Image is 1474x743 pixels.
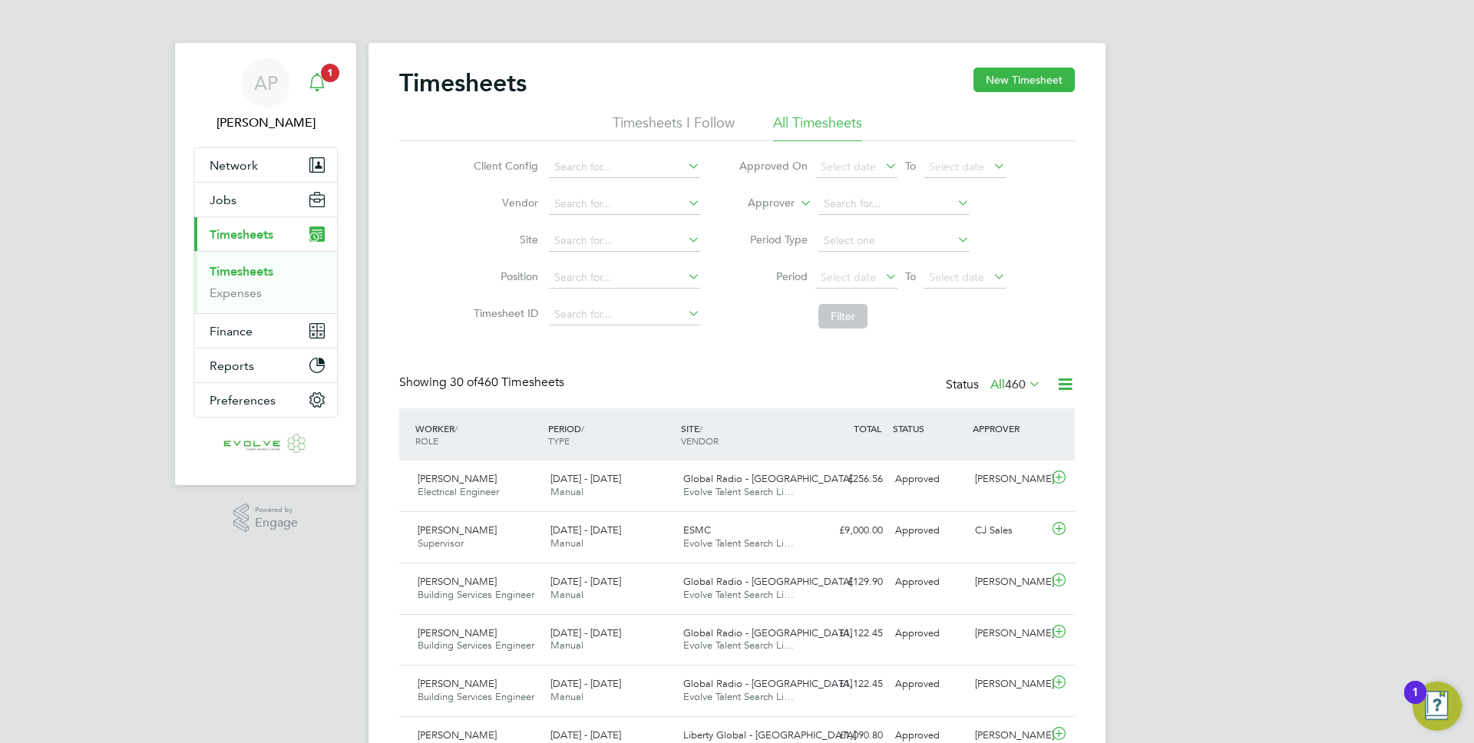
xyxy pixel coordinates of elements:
[194,314,337,348] button: Finance
[469,233,538,246] label: Site
[683,523,711,537] span: ESMC
[193,114,338,132] span: Anthony Perrin
[681,434,719,447] span: VENDOR
[550,575,621,588] span: [DATE] - [DATE]
[581,422,584,434] span: /
[194,217,337,251] button: Timesheets
[254,73,278,93] span: AP
[193,433,338,457] a: Go to home page
[683,677,852,690] span: Global Radio - [GEOGRAPHIC_DATA]
[969,518,1049,543] div: CJ Sales
[683,575,852,588] span: Global Radio - [GEOGRAPHIC_DATA]
[613,114,735,141] li: Timesheets I Follow
[210,393,276,408] span: Preferences
[821,270,876,284] span: Select date
[901,266,920,286] span: To
[210,264,273,279] a: Timesheets
[233,504,299,533] a: Powered byEngage
[683,690,794,703] span: Evolve Talent Search Li…
[818,304,868,329] button: Filter
[739,269,808,283] label: Period
[418,639,534,652] span: Building Services Engineer
[399,68,527,98] h2: Timesheets
[929,270,984,284] span: Select date
[929,160,984,173] span: Select date
[255,504,298,517] span: Powered by
[725,196,795,211] label: Approver
[854,422,881,434] span: TOTAL
[550,588,583,601] span: Manual
[969,621,1049,646] div: [PERSON_NAME]
[469,269,538,283] label: Position
[969,414,1049,442] div: APPROVER
[973,68,1075,92] button: New Timesheet
[683,728,856,741] span: Liberty Global - [GEOGRAPHIC_DATA]
[809,621,889,646] div: £1,122.45
[550,728,621,741] span: [DATE] - [DATE]
[194,383,337,417] button: Preferences
[194,148,337,182] button: Network
[1005,377,1026,392] span: 460
[454,422,458,434] span: /
[969,672,1049,697] div: [PERSON_NAME]
[889,570,969,595] div: Approved
[901,156,920,176] span: To
[773,114,862,141] li: All Timesheets
[194,348,337,382] button: Reports
[739,159,808,173] label: Approved On
[683,485,794,498] span: Evolve Talent Search Li…
[809,570,889,595] div: £129.90
[175,43,356,485] nav: Main navigation
[469,306,538,320] label: Timesheet ID
[683,537,794,550] span: Evolve Talent Search Li…
[550,626,621,639] span: [DATE] - [DATE]
[548,434,570,447] span: TYPE
[210,286,262,300] a: Expenses
[210,324,253,338] span: Finance
[210,193,236,207] span: Jobs
[683,626,852,639] span: Global Radio - [GEOGRAPHIC_DATA]
[946,375,1044,396] div: Status
[469,159,538,173] label: Client Config
[418,690,534,703] span: Building Services Engineer
[210,158,258,173] span: Network
[210,227,273,242] span: Timesheets
[550,472,621,485] span: [DATE] - [DATE]
[302,58,332,107] a: 1
[193,58,338,132] a: AP[PERSON_NAME]
[418,677,497,690] span: [PERSON_NAME]
[549,267,700,289] input: Search for...
[809,518,889,543] div: £9,000.00
[544,414,677,454] div: PERIOD
[818,193,970,215] input: Search for...
[418,626,497,639] span: [PERSON_NAME]
[469,196,538,210] label: Vendor
[683,472,852,485] span: Global Radio - [GEOGRAPHIC_DATA]
[550,485,583,498] span: Manual
[683,588,794,601] span: Evolve Talent Search Li…
[809,672,889,697] div: £1,122.45
[550,639,583,652] span: Manual
[399,375,567,391] div: Showing
[550,537,583,550] span: Manual
[889,672,969,697] div: Approved
[418,588,534,601] span: Building Services Engineer
[255,517,298,530] span: Engage
[418,575,497,588] span: [PERSON_NAME]
[549,157,700,178] input: Search for...
[418,537,464,550] span: Supervisor
[210,358,254,373] span: Reports
[550,523,621,537] span: [DATE] - [DATE]
[223,433,308,457] img: evolve-talent-logo-retina.png
[321,64,339,82] span: 1
[739,233,808,246] label: Period Type
[889,467,969,492] div: Approved
[549,230,700,252] input: Search for...
[418,728,497,741] span: [PERSON_NAME]
[990,377,1041,392] label: All
[549,304,700,325] input: Search for...
[889,621,969,646] div: Approved
[699,422,702,434] span: /
[969,570,1049,595] div: [PERSON_NAME]
[1412,692,1419,712] div: 1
